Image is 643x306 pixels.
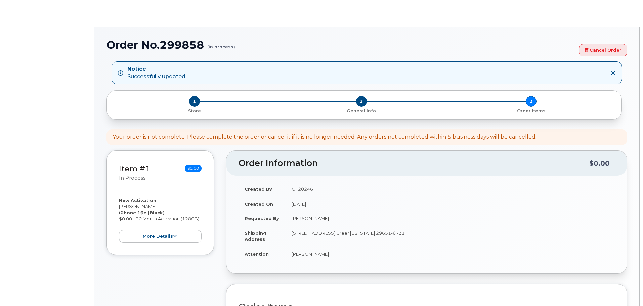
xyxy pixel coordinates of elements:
[245,230,266,242] strong: Shipping Address
[239,159,589,168] h2: Order Information
[127,65,188,73] strong: Notice
[119,197,202,243] div: [PERSON_NAME] $0.00 - 30 Month Activation (128GB)
[286,196,615,211] td: [DATE]
[356,96,367,107] span: 2
[189,96,200,107] span: 1
[119,175,145,181] small: in process
[276,107,446,114] a: 2 General Info
[286,247,615,261] td: [PERSON_NAME]
[185,165,202,172] span: $0.00
[127,65,188,81] div: Successfully updated...
[106,39,575,51] h1: Order No.299858
[207,39,235,49] small: (in process)
[279,108,443,114] p: General Info
[113,133,537,141] div: Your order is not complete. Please complete the order or cancel it if it is no longer needed. Any...
[286,211,615,226] td: [PERSON_NAME]
[286,182,615,196] td: QT20246
[119,210,165,215] strong: iPhone 16e (Black)
[245,201,273,207] strong: Created On
[286,226,615,247] td: [STREET_ADDRESS] Greer [US_STATE] 29651-6731
[579,44,627,56] a: Cancel Order
[115,108,274,114] p: Store
[245,251,269,257] strong: Attention
[112,107,276,114] a: 1 Store
[245,186,272,192] strong: Created By
[245,216,279,221] strong: Requested By
[119,230,202,243] button: more details
[119,198,156,203] strong: New Activation
[119,164,151,173] a: Item #1
[589,157,610,170] div: $0.00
